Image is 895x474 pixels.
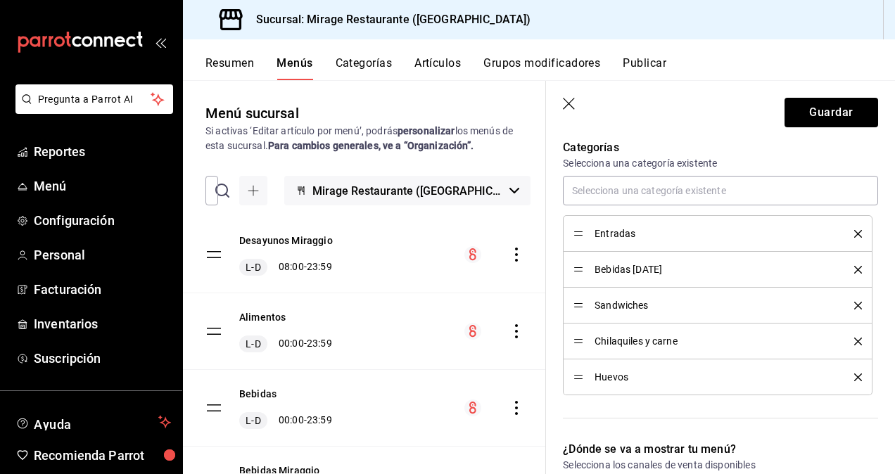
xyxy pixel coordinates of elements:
span: Personal [34,245,171,264]
div: 00:00 - 23:59 [239,412,332,429]
span: Mirage Restaurante ([GEOGRAPHIC_DATA]) [312,184,504,198]
button: Pregunta a Parrot AI [15,84,173,114]
button: open_drawer_menu [155,37,166,48]
span: Inventarios [34,314,171,333]
span: Bebidas [DATE] [595,264,833,274]
input: Buscar menú [235,177,243,205]
button: Bebidas [239,387,277,401]
button: Desayunos Miraggio [239,233,333,248]
button: Publicar [623,56,666,80]
span: Sandwiches [595,300,833,310]
div: Menú sucursal [205,103,299,124]
span: L-D [243,260,263,274]
button: Grupos modificadores [483,56,600,80]
div: Si activas ‘Editar artículo por menú’, podrás los menús de esta sucursal. [205,124,523,153]
span: Facturación [34,280,171,299]
span: L-D [243,414,263,428]
p: Selecciona una categoría existente [563,156,878,170]
button: Guardar [785,98,878,127]
span: Pregunta a Parrot AI [38,92,151,107]
span: Huevos [595,372,833,382]
button: delete [844,230,862,238]
button: Resumen [205,56,254,80]
span: L-D [243,337,263,351]
strong: Para cambios generales, ve a “Organización”. [268,140,474,151]
span: Suscripción [34,349,171,368]
button: actions [509,324,523,338]
button: drag [205,246,222,263]
h3: Sucursal: Mirage Restaurante ([GEOGRAPHIC_DATA]) [245,11,531,28]
strong: personalizar [398,125,455,136]
button: drag [205,399,222,416]
span: Entradas [595,229,833,238]
div: 08:00 - 23:59 [239,259,333,276]
button: Categorías [336,56,393,80]
button: Alimentos [239,310,286,324]
p: ¿Dónde se va a mostrar tu menú? [563,441,878,458]
button: delete [844,373,862,381]
button: Menús [277,56,312,80]
button: delete [844,302,862,309]
a: Pregunta a Parrot AI [10,102,173,117]
button: Mirage Restaurante ([GEOGRAPHIC_DATA]) [284,176,531,205]
span: Chilaquiles y carne [595,336,833,346]
span: Configuración [34,211,171,230]
input: Selecciona una categoría existente [563,176,878,205]
button: drag [205,323,222,340]
p: Selecciona los canales de venta disponibles [563,458,878,472]
button: Artículos [414,56,461,80]
span: Ayuda [34,414,153,430]
span: Recomienda Parrot [34,446,171,465]
button: delete [844,338,862,345]
span: Menú [34,177,171,196]
button: actions [509,248,523,262]
button: delete [844,266,862,274]
div: 00:00 - 23:59 [239,335,332,352]
p: Categorías [563,139,878,156]
button: actions [509,401,523,415]
div: navigation tabs [205,56,895,80]
span: Reportes [34,142,171,161]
